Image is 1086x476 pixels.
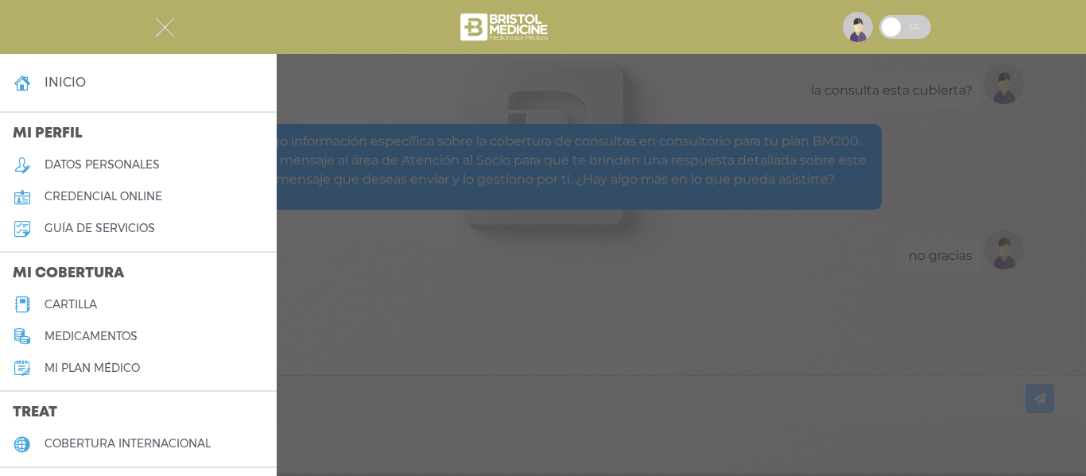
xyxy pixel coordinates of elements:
h5: credencial online [45,190,162,203]
h5: datos personales [45,158,160,172]
img: profile-placeholder.svg [843,12,873,42]
h5: cobertura internacional [45,437,211,451]
h5: cartilla [45,298,97,312]
img: bristol-medicine-blanco.png [458,8,553,46]
h5: medicamentos [45,330,138,343]
h5: guía de servicios [45,222,155,235]
h4: inicio [45,75,86,90]
img: Cober_menu-close-white.svg [155,17,175,37]
h5: Mi plan médico [45,362,140,375]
